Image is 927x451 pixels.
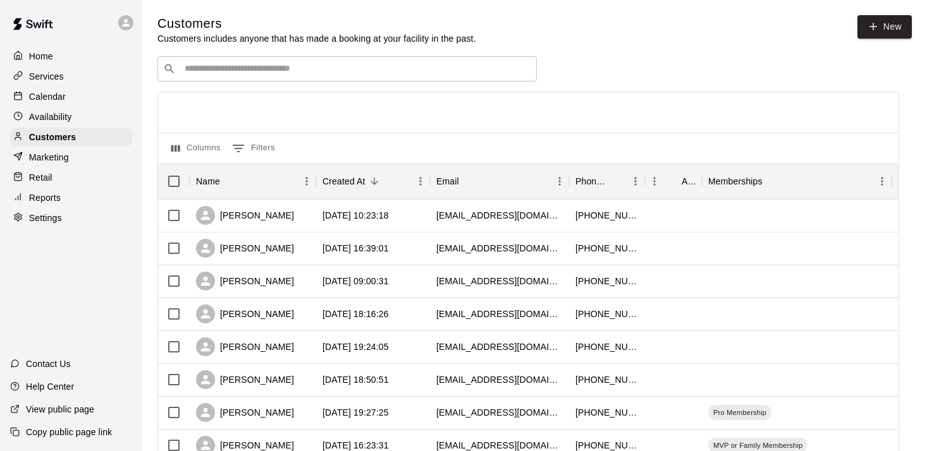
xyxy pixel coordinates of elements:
p: Marketing [29,151,69,164]
div: rdkluss@yahoo.com [436,340,563,353]
button: Sort [459,172,477,190]
div: +15159546412 [575,308,639,320]
a: Home [10,47,132,66]
div: Memberships [702,164,892,199]
div: Created At [322,164,365,199]
div: 2025-08-12 18:50:51 [322,373,389,386]
div: [PERSON_NAME] [196,304,294,323]
div: 2025-08-24 09:00:31 [322,275,389,287]
button: Sort [763,172,780,190]
div: +15153711490 [575,406,639,419]
div: Pro Membership [708,405,771,420]
p: Customers includes anyone that has made a booking at your facility in the past. [157,32,476,45]
p: Contact Us [26,358,71,370]
p: View public page [26,403,94,416]
span: MVP or Family Membership [708,440,807,450]
div: Memberships [708,164,763,199]
p: Customers [29,131,76,143]
a: Reports [10,188,132,207]
button: Sort [220,172,238,190]
div: sacrannell@gmail.com [436,406,563,419]
p: Copy public page link [26,426,112,438]
div: 2025-09-09 16:39:01 [322,242,389,255]
div: 2025-09-14 10:23:18 [322,209,389,222]
div: mcintyre182@gmail.com [436,242,563,255]
div: rdkluss@gmail.com [436,308,563,320]
div: Name [196,164,220,199]
a: Customers [10,128,132,147]
div: Phone Number [575,164,608,199]
button: Sort [664,172,682,190]
a: Services [10,67,132,86]
div: bren0707@hotmail.com [436,209,563,222]
div: +13194704160 [575,373,639,386]
div: +15159546412 [575,340,639,353]
a: Marketing [10,148,132,167]
p: Retail [29,171,52,184]
p: Help Center [26,380,74,393]
div: burgessgk@gmail.com [436,373,563,386]
div: [PERSON_NAME] [196,239,294,258]
p: Settings [29,212,62,224]
a: Availability [10,107,132,126]
div: [PERSON_NAME] [196,403,294,422]
div: +15156815298 [575,209,639,222]
button: Menu [411,172,430,191]
a: Settings [10,208,132,227]
div: Age [682,164,696,199]
div: Phone Number [569,164,645,199]
div: Email [436,164,459,199]
div: mikkistimson@gmail.com [436,275,563,287]
a: Retail [10,168,132,187]
div: [PERSON_NAME] [196,206,294,225]
div: Email [430,164,569,199]
p: Reports [29,191,61,204]
button: Menu [297,172,316,191]
div: 2025-08-22 18:16:26 [322,308,389,320]
span: Pro Membership [708,407,771,418]
div: 2025-08-18 19:24:05 [322,340,389,353]
p: Calendar [29,90,66,103]
div: +15159750319 [575,242,639,255]
button: Select columns [168,138,224,159]
div: [PERSON_NAME] [196,370,294,389]
div: Created At [316,164,430,199]
p: Availability [29,111,72,123]
div: Age [645,164,702,199]
button: Menu [550,172,569,191]
div: Search customers by name or email [157,56,537,81]
button: Show filters [229,138,278,159]
div: +15157770646 [575,275,639,287]
button: Menu [626,172,645,191]
p: Services [29,70,64,83]
button: Sort [365,172,383,190]
a: Calendar [10,87,132,106]
a: New [857,15,912,39]
button: Menu [873,172,892,191]
div: 2025-08-10 19:27:25 [322,406,389,419]
button: Sort [608,172,626,190]
div: [PERSON_NAME] [196,337,294,356]
button: Menu [645,172,664,191]
div: [PERSON_NAME] [196,272,294,291]
h5: Customers [157,15,476,32]
p: Home [29,50,53,63]
div: Name [190,164,316,199]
